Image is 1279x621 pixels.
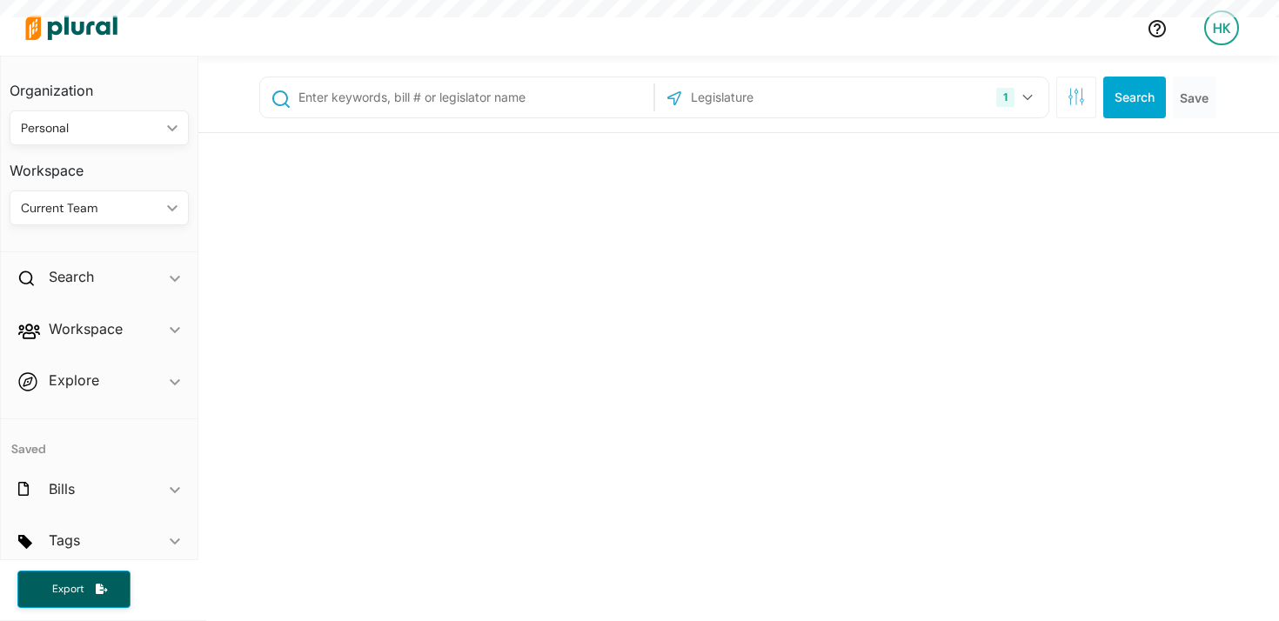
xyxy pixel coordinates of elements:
span: Search Filters [1068,88,1085,103]
button: Search [1103,77,1166,118]
h3: Workspace [10,145,189,184]
button: 1 [989,81,1044,114]
h2: Explore [49,371,99,390]
div: Personal [21,119,160,137]
button: Export [17,571,131,608]
a: HK [1190,3,1253,52]
h3: Organization [10,65,189,103]
h2: Tags [49,531,80,550]
input: Legislature [689,81,875,114]
span: Export [40,582,96,597]
div: Current Team [21,199,160,217]
input: Enter keywords, bill # or legislator name [297,81,649,114]
div: 1 [996,88,1014,107]
div: HK [1204,10,1239,45]
h2: Bills [49,479,75,498]
h4: Saved [1,419,198,462]
h2: Workspace [49,319,123,338]
button: Save [1173,77,1215,118]
h2: Search [49,267,94,286]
